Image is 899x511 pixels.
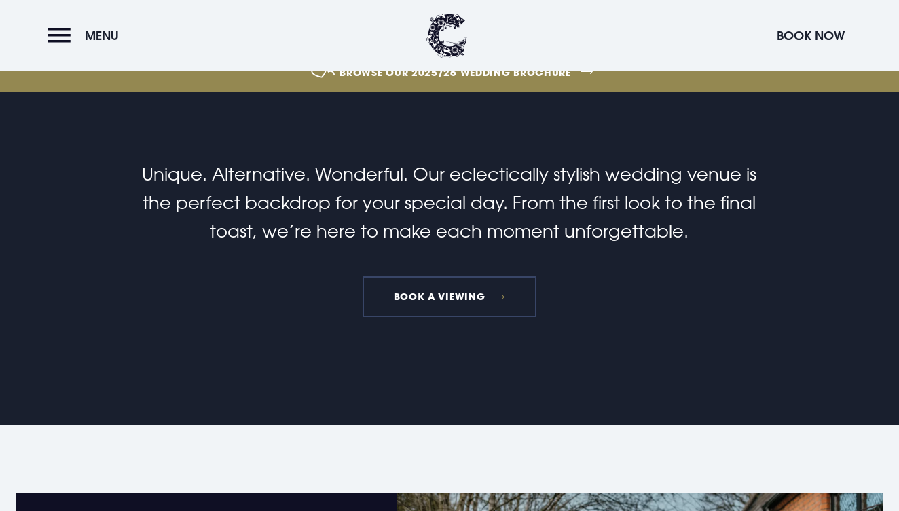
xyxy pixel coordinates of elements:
[363,276,536,317] a: Book a viewing
[126,160,773,246] p: Unique. Alternative. Wonderful. Our eclectically stylish wedding venue is the perfect backdrop fo...
[48,21,126,50] button: Menu
[85,28,119,43] span: Menu
[426,14,467,58] img: Clandeboye Lodge
[770,21,851,50] button: Book Now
